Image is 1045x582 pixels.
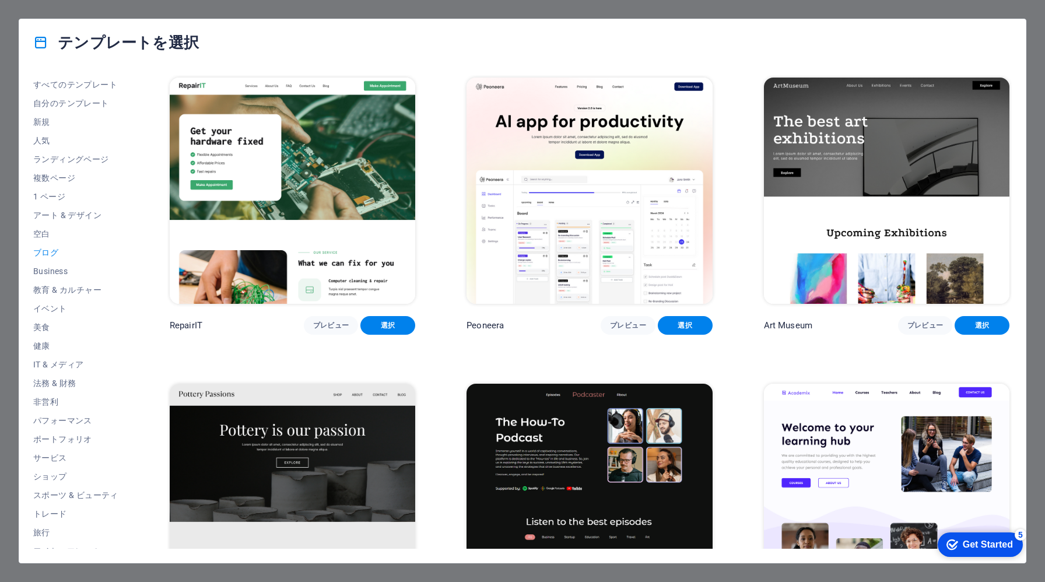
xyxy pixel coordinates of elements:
[33,360,118,369] span: IT & メディア
[33,113,118,131] button: 新規
[33,229,118,239] span: 空白
[33,397,118,406] span: 非営利
[33,281,118,299] button: 教育 & カルチャー
[33,206,118,225] button: アート & デザイン
[33,131,118,150] button: 人気
[33,472,118,481] span: ショップ
[33,341,118,350] span: 健康
[313,321,349,330] span: プレビュー
[33,411,118,430] button: パフォーマンス
[304,316,359,335] button: プレビュー
[33,374,118,392] button: 法務 & 財務
[33,509,118,518] span: トレード
[33,136,118,145] span: 人気
[33,336,118,355] button: 健康
[467,320,504,331] p: Peoneera
[360,316,415,335] button: 選択
[33,225,118,243] button: 空白
[86,2,98,14] div: 5
[33,546,118,556] span: ワイヤーフレーム
[33,467,118,486] button: ショップ
[33,262,118,281] button: Business
[467,78,712,304] img: Peoneera
[33,150,118,169] button: ランディングページ
[764,320,812,331] p: Art Museum
[33,33,199,52] h4: テンプレートを選択
[33,504,118,523] button: トレード
[764,78,1009,304] img: Art Museum
[33,490,118,500] span: スポーツ & ビューティ
[907,321,944,330] span: プレビュー
[33,542,118,560] button: ワイヤーフレーム
[370,321,406,330] span: 選択
[33,430,118,448] button: ポートフォリオ
[33,322,118,332] span: 美食
[33,434,118,444] span: ポートフォリオ
[33,318,118,336] button: 美食
[33,448,118,467] button: サービス
[33,486,118,504] button: スポーツ & ビューティ
[33,169,118,187] button: 複数ページ
[33,304,118,313] span: イベント
[33,94,118,113] button: 自分のテンプレート
[33,523,118,542] button: 旅行
[33,416,118,425] span: パフォーマンス
[898,316,953,335] button: プレビュー
[33,355,118,374] button: IT & メディア
[34,13,85,23] div: Get Started
[33,173,118,183] span: 複数ページ
[658,316,713,335] button: 選択
[33,378,118,388] span: 法務 & 財務
[964,321,1000,330] span: 選択
[955,316,1009,335] button: 選択
[33,80,118,89] span: すべてのテンプレート
[33,392,118,411] button: 非営利
[33,299,118,318] button: イベント
[601,316,655,335] button: プレビュー
[33,243,118,262] button: ブログ
[33,192,118,201] span: 1 ページ
[33,267,118,276] span: Business
[33,285,118,294] span: 教育 & カルチャー
[33,75,118,94] button: すべてのテンプレート
[667,321,703,330] span: 選択
[33,528,118,537] span: 旅行
[170,320,202,331] p: RepairIT
[33,99,118,108] span: 自分のテンプレート
[33,187,118,206] button: 1 ページ
[610,321,646,330] span: プレビュー
[170,78,415,304] img: RepairIT
[33,453,118,462] span: サービス
[33,117,118,127] span: 新規
[33,248,118,257] span: ブログ
[9,6,94,30] div: Get Started 5 items remaining, 0% complete
[33,211,118,220] span: アート & デザイン
[33,155,118,164] span: ランディングページ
